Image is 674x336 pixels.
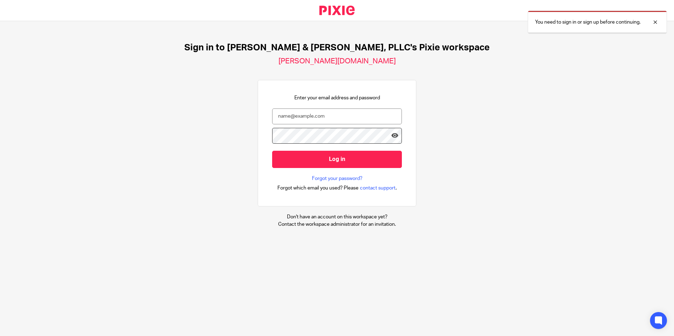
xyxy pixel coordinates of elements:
p: You need to sign in or sign up before continuing. [535,19,641,26]
input: Log in [272,151,402,168]
input: name@example.com [272,108,402,124]
h1: Sign in to [PERSON_NAME] & [PERSON_NAME], PLLC's Pixie workspace [184,42,490,53]
div: . [277,184,397,192]
p: Contact the workspace administrator for an invitation. [278,221,396,228]
a: Forgot your password? [312,175,362,182]
p: Enter your email address and password [294,94,380,101]
h2: [PERSON_NAME][DOMAIN_NAME] [278,57,396,66]
span: Forgot which email you used? Please [277,185,359,192]
span: contact support [360,185,396,192]
p: Don't have an account on this workspace yet? [278,213,396,220]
